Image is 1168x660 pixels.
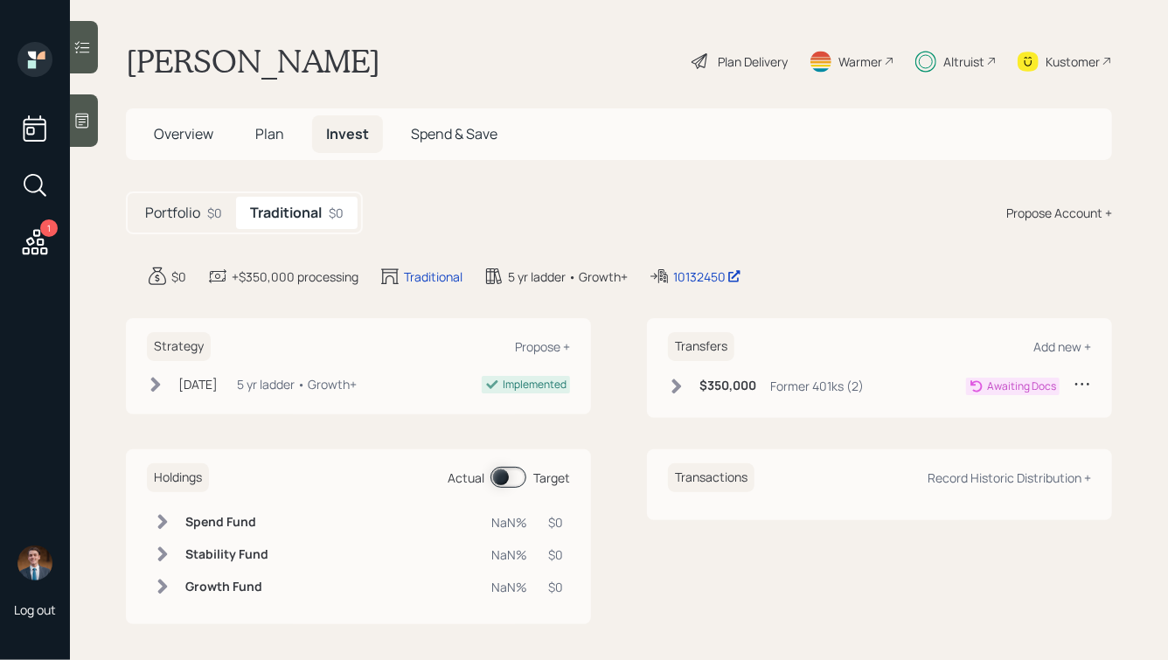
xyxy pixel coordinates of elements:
[838,52,882,71] div: Warmer
[928,469,1091,486] div: Record Historic Distribution +
[237,375,357,393] div: 5 yr ladder • Growth+
[548,578,563,596] div: $0
[207,204,222,222] div: $0
[185,547,268,562] h6: Stability Fund
[491,545,527,564] div: NaN%
[770,377,864,395] div: Former 401ks (2)
[404,267,462,286] div: Traditional
[943,52,984,71] div: Altruist
[448,469,484,487] div: Actual
[548,513,563,531] div: $0
[185,580,268,594] h6: Growth Fund
[232,267,358,286] div: +$350,000 processing
[987,379,1056,394] div: Awaiting Docs
[673,267,741,286] div: 10132450
[40,219,58,237] div: 1
[250,205,322,221] h5: Traditional
[14,601,56,618] div: Log out
[171,267,186,286] div: $0
[718,52,788,71] div: Plan Delivery
[491,578,527,596] div: NaN%
[668,463,754,492] h6: Transactions
[147,332,211,361] h6: Strategy
[326,124,369,143] span: Invest
[154,124,213,143] span: Overview
[411,124,497,143] span: Spend & Save
[1033,338,1091,355] div: Add new +
[145,205,200,221] h5: Portfolio
[126,42,380,80] h1: [PERSON_NAME]
[515,338,570,355] div: Propose +
[329,204,344,222] div: $0
[1006,204,1112,222] div: Propose Account +
[17,545,52,580] img: hunter_neumayer.jpg
[508,267,628,286] div: 5 yr ladder • Growth+
[147,463,209,492] h6: Holdings
[178,375,218,393] div: [DATE]
[1046,52,1100,71] div: Kustomer
[668,332,734,361] h6: Transfers
[533,469,570,487] div: Target
[548,545,563,564] div: $0
[255,124,284,143] span: Plan
[491,513,527,531] div: NaN%
[699,379,756,393] h6: $350,000
[185,515,268,530] h6: Spend Fund
[503,377,567,393] div: Implemented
